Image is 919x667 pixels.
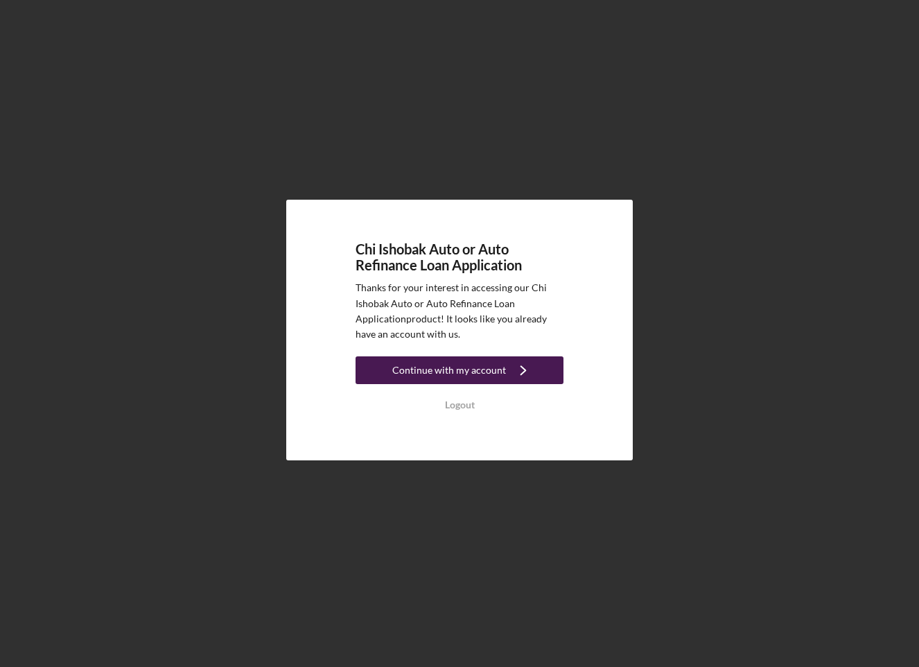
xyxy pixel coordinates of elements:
[445,391,475,419] div: Logout
[356,241,563,273] h4: Chi Ishobak Auto or Auto Refinance Loan Application
[356,391,563,419] button: Logout
[356,280,563,343] p: Thanks for your interest in accessing our Chi Ishobak Auto or Auto Refinance Loan Application pro...
[356,356,563,384] button: Continue with my account
[356,356,563,388] a: Continue with my account
[392,356,506,384] div: Continue with my account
